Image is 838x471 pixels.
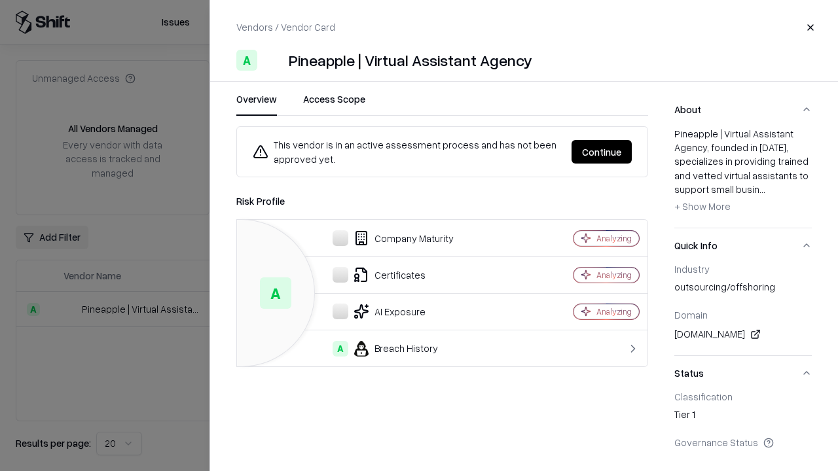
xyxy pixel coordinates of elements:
button: Quick Info [674,228,812,263]
div: AI Exposure [247,304,528,319]
div: A [260,277,291,309]
button: About [674,92,812,127]
div: Company Maturity [247,230,528,246]
div: Quick Info [674,263,812,355]
div: A [333,341,348,357]
div: Analyzing [596,270,632,281]
button: Overview [236,92,277,116]
div: Risk Profile [236,193,648,209]
img: Pineapple | Virtual Assistant Agency [263,50,283,71]
button: Access Scope [303,92,365,116]
div: Tier 1 [674,408,812,426]
div: Pineapple | Virtual Assistant Agency [289,50,532,71]
div: Analyzing [596,306,632,317]
div: Classification [674,391,812,402]
span: ... [759,183,765,195]
div: Governance Status [674,436,812,448]
div: This vendor is in an active assessment process and has not been approved yet. [253,137,561,166]
button: + Show More [674,196,731,217]
div: Certificates [247,267,528,283]
div: Breach History [247,341,528,357]
div: Industry [674,263,812,275]
div: About [674,127,812,228]
div: Domain [674,309,812,321]
span: + Show More [674,200,731,212]
p: Vendors / Vendor Card [236,20,335,34]
button: Status [674,356,812,391]
button: Continue [572,140,632,164]
div: Pineapple | Virtual Assistant Agency, founded in [DATE], specializes in providing trained and vet... [674,127,812,217]
div: A [236,50,257,71]
div: [DOMAIN_NAME] [674,326,812,342]
div: Analyzing [596,233,632,244]
div: outsourcing/offshoring [674,280,812,298]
